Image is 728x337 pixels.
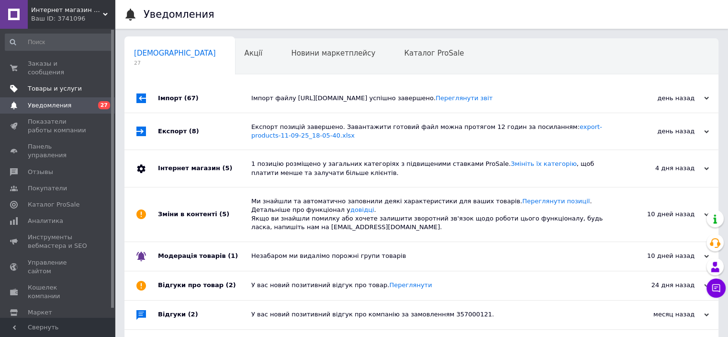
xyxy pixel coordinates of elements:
span: 27 [134,59,216,67]
span: Покупатели [28,184,67,193]
span: Панель управления [28,142,89,160]
span: Маркет [28,308,52,317]
a: export-products-11-09-25_18-05-40.xlsx [251,123,602,139]
div: 10 дней назад [613,252,709,260]
span: (5) [222,164,232,172]
span: (67) [184,94,199,102]
a: Змініть їх категорію [511,160,577,167]
div: Зміни в контенті [158,187,251,242]
div: день назад [613,127,709,136]
span: Управление сайтом [28,258,89,276]
span: (1) [228,252,238,259]
div: день назад [613,94,709,103]
a: Переглянути [389,281,432,289]
a: Переглянути позиції [522,198,590,205]
span: [DEMOGRAPHIC_DATA] [134,49,216,58]
div: 1 позицію розміщено у загальних категоріях з підвищеними ставками ProSale. , щоб платити менше та... [251,160,613,177]
a: Переглянути звіт [436,94,493,102]
span: Интернет магазин Zolotoy-sad [31,6,103,14]
div: У вас новий позитивний відгук про товар. [251,281,613,290]
div: Інтернет магазин [158,150,251,186]
div: Імпорт [158,84,251,113]
div: месяц назад [613,310,709,319]
div: Модерація товарів [158,242,251,271]
span: Показатели работы компании [28,117,89,135]
span: (2) [188,311,198,318]
div: Ваш ID: 3741096 [31,14,115,23]
span: (5) [219,210,229,218]
div: 4 дня назад [613,164,709,173]
span: (8) [189,128,199,135]
span: Инструменты вебмастера и SEO [28,233,89,250]
span: Уведомления [28,101,71,110]
div: Імпорт файлу [URL][DOMAIN_NAME] успішно завершено. [251,94,613,103]
span: Каталог ProSale [404,49,464,58]
span: Каталог ProSale [28,200,79,209]
span: Отзывы [28,168,53,176]
span: Новини маркетплейсу [291,49,375,58]
a: довідці [350,206,374,213]
button: Чат с покупателем [706,279,726,298]
span: Товары и услуги [28,84,82,93]
div: Відгуки про товар [158,271,251,300]
span: Акції [245,49,263,58]
div: У вас новий позитивний відгук про компанію за замовленням 357000121. [251,310,613,319]
span: Кошелек компании [28,283,89,301]
div: Ми знайшли та автоматично заповнили деякі характеристики для ваших товарів. . Детальніше про функ... [251,197,613,232]
span: Заказы и сообщения [28,59,89,77]
div: 10 дней назад [613,210,709,219]
div: Експорт [158,113,251,150]
input: Поиск [5,34,113,51]
span: 27 [98,101,110,109]
div: Експорт позицій завершено. Завантажити готовий файл можна протягом 12 годин за посиланням: [251,123,613,140]
h1: Уведомления [144,9,214,20]
div: Незабаром ми видалімо порожні групи товарів [251,252,613,260]
div: Відгуки [158,301,251,329]
div: 24 дня назад [613,281,709,290]
span: Аналитика [28,217,63,225]
span: (2) [226,281,236,289]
